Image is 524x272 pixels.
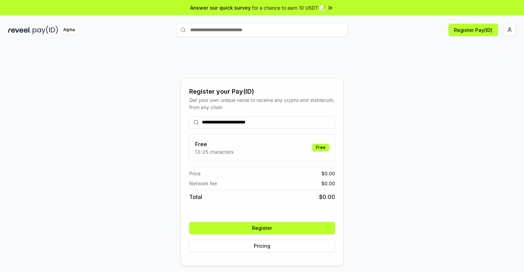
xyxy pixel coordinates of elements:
[8,26,31,34] img: reveel_dark
[252,4,326,11] span: for a chance to earn 10 USDT 📝
[189,87,335,96] div: Register your Pay(ID)
[189,240,335,252] button: Pricing
[189,222,335,234] button: Register
[321,170,335,177] span: $ 0.00
[189,96,335,111] div: Get your own unique name to receive any crypto and stablecoin, from any chain
[321,180,335,187] span: $ 0.00
[195,140,233,148] h3: Free
[33,26,58,34] img: pay_id
[189,170,201,177] span: Price
[312,144,329,151] div: Free
[189,193,202,201] span: Total
[59,26,79,34] div: Alpha
[448,24,498,36] button: Register Pay(ID)
[195,148,233,155] p: 13-25 characters
[190,4,251,11] span: Answer our quick survey
[319,193,335,201] span: $ 0.00
[189,180,217,187] span: Network fee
